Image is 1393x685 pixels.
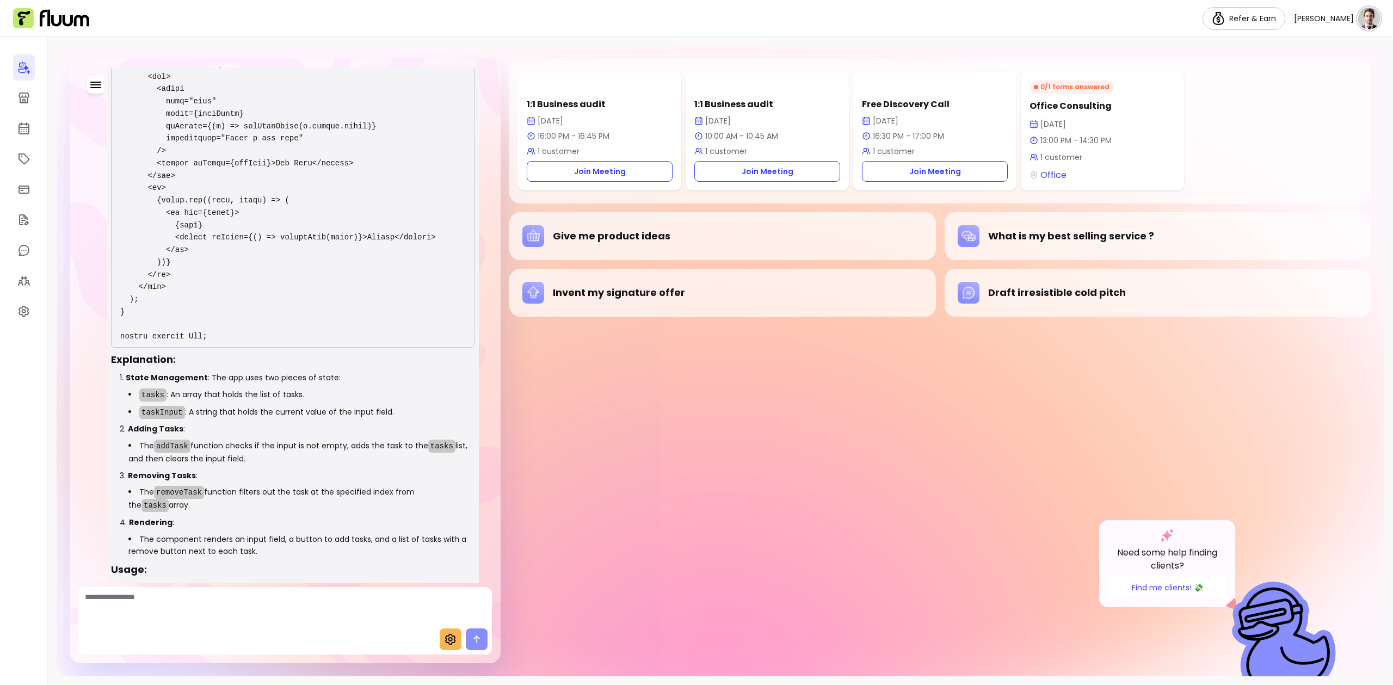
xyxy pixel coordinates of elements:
img: Draft irresistible cold pitch [958,282,979,304]
p: [DATE] [694,115,840,126]
p: 1 customer [527,146,673,157]
span: Office [1040,169,1067,182]
p: : The app uses two pieces of state: [126,372,341,383]
p: 1 customer [862,146,1008,157]
div: Give me product ideas [522,225,923,247]
img: Give me product ideas [522,225,544,247]
p: Free Discovery Call [862,98,1008,111]
p: [DATE] [527,115,673,126]
a: Storefront [13,85,35,111]
a: Join Meeting [862,161,1008,182]
img: Fluum Logo [13,8,89,29]
h3: Usage: [111,562,474,577]
div: What is my best selling service ? [958,225,1358,247]
img: AI Co-Founder gradient star [1161,529,1174,542]
p: [DATE] [862,115,1008,126]
a: Offerings [13,146,35,172]
img: Invent my signature offer [522,282,544,304]
p: : [128,423,185,434]
p: 1 customer [694,146,840,157]
p: 1:1 Business audit [527,98,673,111]
textarea: Ask me anything... [85,591,485,624]
code: tasks [141,499,169,512]
p: : [128,470,198,481]
strong: Removing Tasks [128,470,196,481]
a: Home [13,54,35,81]
code: tasks [428,440,455,453]
a: Forms [13,207,35,233]
button: avatar[PERSON_NAME] [1294,8,1380,29]
a: Join Meeting [694,161,840,182]
p: 13:00 PM - 14:30 PM [1030,135,1175,146]
a: Settings [13,298,35,324]
li: To use this code, ensure you have a React environment set up, such as with Create React App. [120,582,474,607]
li: : A string that holds the current value of the input field. [128,406,474,419]
code: addTask [154,440,190,453]
li: : An array that holds the list of tasks. [128,388,474,402]
img: avatar [1358,8,1380,29]
p: 10:00 AM - 10:45 AM [694,131,840,141]
strong: Adding Tasks [128,423,183,434]
img: What is my best selling service ? [958,225,979,247]
div: Invent my signature offer [522,282,923,304]
div: Draft irresistible cold pitch [958,282,1358,304]
strong: State Management [126,372,208,383]
p: 16:00 PM - 16:45 PM [527,131,673,141]
div: 0 / 1 forms answered [1030,81,1114,94]
li: The component renders an input field, a button to add tasks, and a list of tasks with a remove bu... [128,533,474,558]
p: 16:30 PM - 17:00 PM [862,131,1008,141]
code: removeTask [154,486,204,499]
span: [PERSON_NAME] [1294,13,1354,24]
li: The function filters out the task at the specified index from the array. [128,486,474,512]
p: [DATE] [1030,119,1175,129]
a: Refer & Earn [1203,7,1285,30]
h3: Explanation: [111,352,474,367]
a: Sales [13,176,35,202]
p: 1 customer [1030,152,1175,163]
a: Join Meeting [527,161,673,182]
a: Calendar [13,115,35,141]
p: 1:1 Business audit [694,98,840,111]
p: Office Consulting [1030,100,1175,113]
li: The function checks if the input is not empty, adds the task to the list, and then clears the inp... [128,440,474,465]
strong: Rendering [129,517,172,528]
a: Clients [13,268,35,294]
a: My Messages [13,237,35,263]
p: : [129,517,174,528]
code: tasks [139,388,167,402]
code: taskInput [139,406,185,419]
p: Need some help finding clients? [1108,546,1226,572]
button: Find me clients! 💸 [1108,577,1226,598]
